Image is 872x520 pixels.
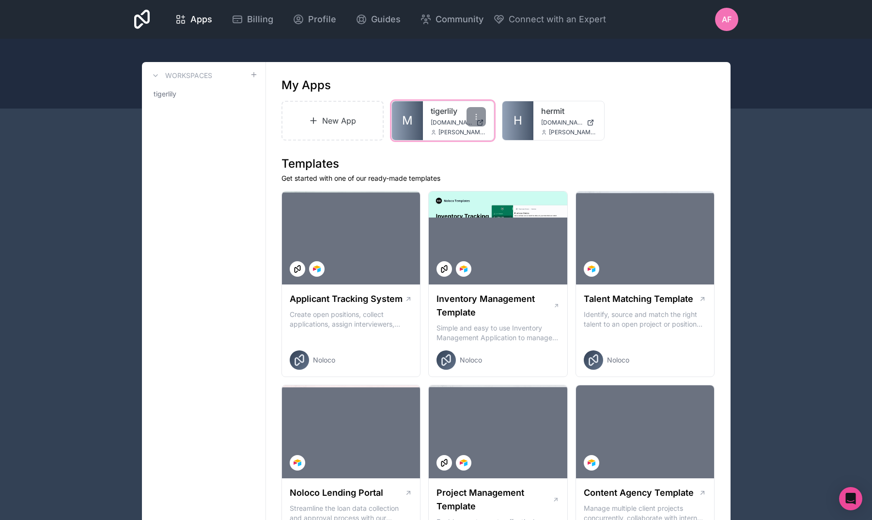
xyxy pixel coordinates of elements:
a: Profile [285,9,344,30]
span: [DOMAIN_NAME] [541,119,583,126]
h1: Talent Matching Template [584,292,693,306]
span: Community [436,13,483,26]
h1: Applicant Tracking System [290,292,403,306]
span: Guides [371,13,401,26]
div: Open Intercom Messenger [839,487,862,510]
h1: My Apps [281,78,331,93]
a: tigerlily [150,85,258,103]
img: Airtable Logo [588,459,595,467]
span: H [514,113,522,128]
button: Connect with an Expert [493,13,606,26]
a: New App [281,101,384,141]
p: Create open positions, collect applications, assign interviewers, centralise candidate feedback a... [290,310,413,329]
span: M [402,113,413,128]
img: Airtable Logo [294,459,301,467]
p: Identify, source and match the right talent to an open project or position with our Talent Matchi... [584,310,707,329]
span: Profile [308,13,336,26]
img: Airtable Logo [460,459,467,467]
span: tigerlily [154,89,176,99]
p: Get started with one of our ready-made templates [281,173,715,183]
a: Guides [348,9,408,30]
a: M [392,101,423,140]
a: Workspaces [150,70,212,81]
span: Noloco [607,355,629,365]
a: hermit [541,105,596,117]
span: [PERSON_NAME][EMAIL_ADDRESS][DOMAIN_NAME] [549,128,596,136]
span: Connect with an Expert [509,13,606,26]
span: Apps [190,13,212,26]
h1: Templates [281,156,715,172]
h1: Inventory Management Template [436,292,553,319]
h1: Project Management Template [436,486,552,513]
p: Simple and easy to use Inventory Management Application to manage your stock, orders and Manufact... [436,323,560,343]
span: [PERSON_NAME][EMAIL_ADDRESS][DOMAIN_NAME] [438,128,486,136]
h1: Noloco Lending Portal [290,486,383,500]
span: Billing [247,13,273,26]
span: Noloco [313,355,335,365]
a: [DOMAIN_NAME] [541,119,596,126]
a: Community [412,9,491,30]
img: Airtable Logo [313,265,321,273]
span: AF [722,14,732,25]
img: Airtable Logo [588,265,595,273]
h1: Content Agency Template [584,486,694,500]
span: [DOMAIN_NAME] [431,119,472,126]
a: Apps [167,9,220,30]
a: Billing [224,9,281,30]
h3: Workspaces [165,71,212,80]
a: H [502,101,533,140]
a: tigerlily [431,105,486,117]
span: Noloco [460,355,482,365]
a: [DOMAIN_NAME] [431,119,486,126]
img: Airtable Logo [460,265,467,273]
